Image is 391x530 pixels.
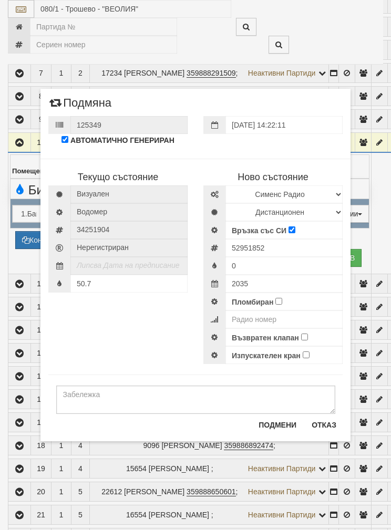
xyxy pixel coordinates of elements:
[70,239,188,257] span: Нерегистриран
[232,350,301,361] label: Изпускателен кран
[225,310,343,328] input: Радио номер
[289,226,295,233] input: Връзка със СИ
[203,172,343,183] h4: Ново състояние
[232,332,299,343] label: Възвратен клапан
[303,351,310,358] input: Изпускателен кран
[70,275,188,293] input: Последно показание
[77,261,180,269] i: Липсва Дата на предписание
[70,185,188,203] span: Визуален
[225,239,343,257] input: Сериен номер
[48,172,188,183] h4: Текущо състояние
[70,116,188,134] input: Номер на протокол
[225,116,343,134] input: Дата на подмяна
[70,221,188,239] span: Сериен номер
[301,334,308,340] input: Възвратен клапан
[275,298,282,305] input: Пломбиран
[225,257,343,275] input: Начално показание
[232,297,273,307] label: Пломбиран
[48,97,111,116] span: Подмяна
[225,185,343,203] select: Марка и Модел
[252,417,303,433] button: Подмени
[305,417,343,433] button: Отказ
[70,203,188,221] span: Водомер
[70,135,174,146] label: АВТОМАТИЧНО ГЕНЕРИРАН
[232,225,286,236] label: Връзка със СИ
[225,275,343,293] input: Метрологична годност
